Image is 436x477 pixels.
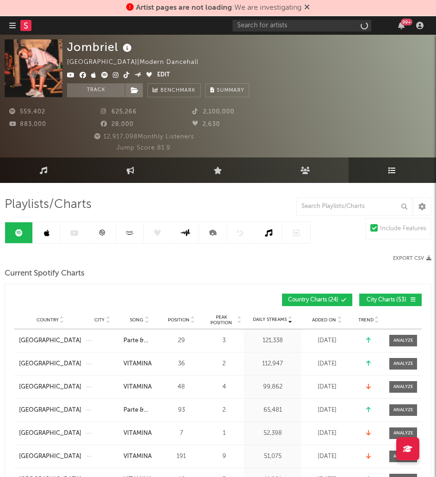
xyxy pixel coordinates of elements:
[123,359,156,369] a: VITAMINA
[246,383,299,392] div: 99,862
[117,145,171,151] span: Jump Score: 81.9
[94,317,104,323] span: City
[93,134,194,140] span: 12,917,098 Monthly Listeners
[19,359,81,369] a: [GEOGRAPHIC_DATA]
[123,336,156,345] a: Parte & Choke (with [PERSON_NAME]) - Remix
[5,199,92,210] span: Playlists/Charts
[304,359,350,369] div: [DATE]
[207,336,241,345] div: 3
[207,452,241,461] div: 9
[123,359,152,369] div: VITAMINA
[380,223,426,234] div: Include Features
[246,336,299,345] div: 121,338
[160,359,202,369] div: 36
[207,429,241,438] div: 1
[19,336,81,345] a: [GEOGRAPHIC_DATA]
[207,314,236,326] span: Peak Position
[67,57,209,68] div: [GEOGRAPHIC_DATA] | Modern Dancehall
[67,39,134,55] div: Jombriel
[192,109,234,115] span: 2,100,000
[288,297,338,303] span: Country Charts ( 24 )
[37,317,59,323] span: Country
[304,383,350,392] div: [DATE]
[160,85,196,96] span: Benchmark
[19,383,81,392] a: [GEOGRAPHIC_DATA]
[207,406,241,415] div: 2
[217,88,244,93] span: Summary
[233,20,371,31] input: Search for artists
[101,121,134,127] span: 28,000
[246,429,299,438] div: 52,398
[207,359,241,369] div: 2
[123,429,152,438] div: VITAMINA
[160,406,202,415] div: 93
[19,429,81,438] a: [GEOGRAPHIC_DATA]
[296,197,412,216] input: Search Playlists/Charts
[19,406,81,415] a: [GEOGRAPHIC_DATA]
[205,83,249,97] button: Summary
[123,429,156,438] a: VITAMINA
[398,22,405,29] button: 99+
[304,406,350,415] div: [DATE]
[359,294,422,306] button: City Charts(53)
[160,452,202,461] div: 191
[157,70,170,81] button: Edit
[19,452,81,461] a: [GEOGRAPHIC_DATA]
[9,121,46,127] span: 883,000
[304,452,350,461] div: [DATE]
[136,4,232,12] span: Artist pages are not loading
[246,406,299,415] div: 65,481
[246,359,299,369] div: 112,947
[304,429,350,438] div: [DATE]
[130,317,143,323] span: Song
[123,383,156,392] a: VITAMINA
[160,383,202,392] div: 48
[123,452,152,461] div: VITAMINA
[136,4,301,12] span: : We are investigating
[123,452,156,461] a: VITAMINA
[358,317,374,323] span: Trend
[160,429,202,438] div: 7
[192,121,220,127] span: 2,630
[304,336,350,345] div: [DATE]
[168,317,190,323] span: Position
[401,19,412,25] div: 99 +
[123,406,156,415] a: Parte & Choke
[160,336,202,345] div: 29
[123,383,152,392] div: VITAMINA
[282,294,352,306] button: Country Charts(24)
[9,109,45,115] span: 559,402
[5,268,85,279] span: Current Spotify Charts
[365,297,408,303] span: City Charts ( 53 )
[304,4,310,12] span: Dismiss
[393,256,431,261] button: Export CSV
[312,317,336,323] span: Added On
[101,109,137,115] span: 625,266
[207,383,241,392] div: 4
[253,316,287,323] span: Daily Streams
[147,83,201,97] a: Benchmark
[246,452,299,461] div: 51,075
[67,83,125,97] button: Track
